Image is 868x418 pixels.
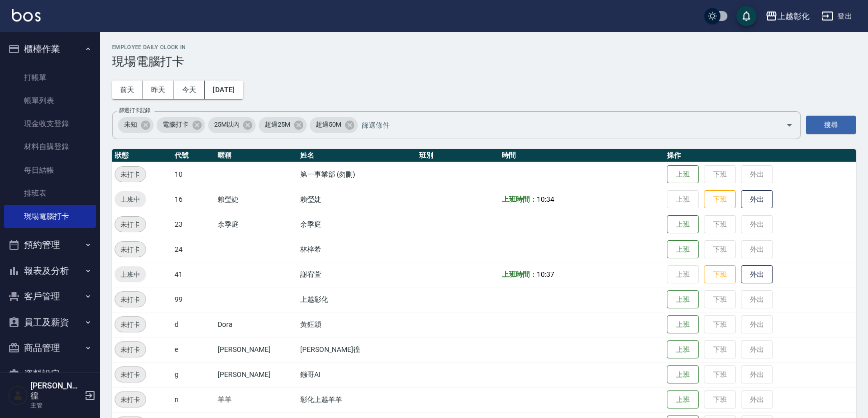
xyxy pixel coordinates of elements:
a: 現場電腦打卡 [4,205,96,228]
td: 林梓希 [298,237,417,262]
td: 羊羊 [215,387,298,412]
td: 賴瑩婕 [298,187,417,212]
td: 24 [172,237,215,262]
button: 櫃檯作業 [4,36,96,62]
td: 余季庭 [215,212,298,237]
a: 帳單列表 [4,89,96,112]
td: 23 [172,212,215,237]
button: 昨天 [143,81,174,99]
div: 25M以內 [208,117,256,133]
button: 下班 [704,190,736,209]
h2: Employee Daily Clock In [112,44,856,51]
td: n [172,387,215,412]
th: 暱稱 [215,149,298,162]
span: 未打卡 [115,394,146,405]
button: 下班 [704,265,736,284]
button: 搜尋 [806,116,856,134]
span: 未打卡 [115,169,146,180]
span: 電腦打卡 [157,120,195,130]
a: 打帳單 [4,66,96,89]
td: 10 [172,162,215,187]
button: [DATE] [205,81,243,99]
td: 41 [172,262,215,287]
span: 10:37 [537,270,554,278]
td: 上越彰化 [298,287,417,312]
span: 未打卡 [115,369,146,380]
button: 上班 [667,240,699,259]
button: 預約管理 [4,232,96,258]
th: 時間 [499,149,664,162]
button: 上班 [667,365,699,384]
span: 未打卡 [115,344,146,355]
span: 未打卡 [115,219,146,230]
td: 彰化上越羊羊 [298,387,417,412]
button: 前天 [112,81,143,99]
span: 上班中 [115,194,146,205]
button: 上班 [667,340,699,359]
p: 主管 [31,401,82,410]
td: 鏹哥AI [298,362,417,387]
td: e [172,337,215,362]
button: 客戶管理 [4,283,96,309]
th: 狀態 [112,149,172,162]
span: 超過25M [259,120,296,130]
td: 賴瑩婕 [215,187,298,212]
span: 未打卡 [115,319,146,330]
td: 黃鈺穎 [298,312,417,337]
h5: [PERSON_NAME]徨 [31,381,82,401]
a: 每日結帳 [4,159,96,182]
a: 現金收支登錄 [4,112,96,135]
b: 上班時間： [502,270,537,278]
td: d [172,312,215,337]
span: 25M以內 [208,120,246,130]
button: 今天 [174,81,205,99]
button: 外出 [741,265,773,284]
span: 超過50M [310,120,347,130]
div: 電腦打卡 [157,117,205,133]
td: 第一事業部 (勿刪) [298,162,417,187]
button: 上班 [667,390,699,409]
th: 操作 [664,149,856,162]
td: [PERSON_NAME] [215,337,298,362]
div: 上越彰化 [777,10,809,23]
button: save [736,6,756,26]
span: 未打卡 [115,294,146,305]
div: 超過50M [310,117,358,133]
td: 余季庭 [298,212,417,237]
button: 上班 [667,215,699,234]
button: 上班 [667,290,699,309]
button: 商品管理 [4,335,96,361]
h3: 現場電腦打卡 [112,55,856,69]
span: 上班中 [115,269,146,280]
div: 未知 [118,117,154,133]
th: 代號 [172,149,215,162]
button: 員工及薪資 [4,309,96,335]
td: 謝宥萱 [298,262,417,287]
td: 99 [172,287,215,312]
button: 資料設定 [4,361,96,387]
a: 材料自購登錄 [4,135,96,158]
td: 16 [172,187,215,212]
input: 篩選條件 [359,116,768,134]
td: [PERSON_NAME]徨 [298,337,417,362]
a: 排班表 [4,182,96,205]
td: [PERSON_NAME] [215,362,298,387]
span: 未知 [118,120,143,130]
img: Logo [12,9,41,22]
button: 上班 [667,315,699,334]
button: Open [781,117,797,133]
th: 班別 [417,149,499,162]
td: g [172,362,215,387]
div: 超過25M [259,117,307,133]
b: 上班時間： [502,195,537,203]
th: 姓名 [298,149,417,162]
img: Person [8,385,28,405]
span: 未打卡 [115,244,146,255]
button: 外出 [741,190,773,209]
span: 10:34 [537,195,554,203]
button: 登出 [817,7,856,26]
td: Dora [215,312,298,337]
button: 報表及分析 [4,258,96,284]
label: 篩選打卡記錄 [119,107,151,114]
button: 上班 [667,165,699,184]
